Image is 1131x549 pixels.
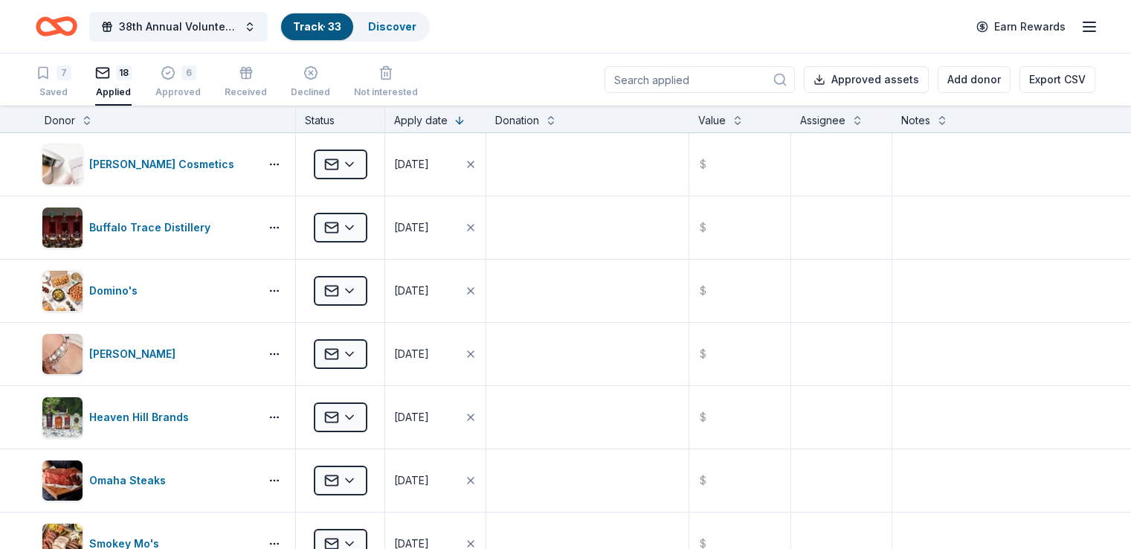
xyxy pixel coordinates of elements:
[42,460,83,501] img: Image for Omaha Steaks
[901,112,930,129] div: Notes
[800,112,845,129] div: Assignee
[42,460,254,501] button: Image for Omaha Steaks Omaha Steaks
[42,397,83,437] img: Image for Heaven Hill Brands
[36,9,77,44] a: Home
[354,60,418,106] button: Not interested
[1019,66,1095,93] button: Export CSV
[95,60,132,106] button: 18Applied
[385,449,486,512] button: [DATE]
[42,144,83,184] img: Image for Laura Mercier Cosmetics
[42,208,83,248] img: Image for Buffalo Trace Distillery
[36,60,71,106] button: 7Saved
[394,408,429,426] div: [DATE]
[967,13,1074,40] a: Earn Rewards
[45,112,75,129] div: Donor
[225,86,267,98] div: Received
[394,282,429,300] div: [DATE]
[116,65,132,80] div: 18
[181,65,196,80] div: 6
[385,323,486,385] button: [DATE]
[89,12,268,42] button: 38th Annual Volunteer Fire Department Fall Fundraiser
[42,396,254,438] button: Image for Heaven Hill BrandsHeaven Hill Brands
[385,133,486,196] button: [DATE]
[385,260,486,322] button: [DATE]
[155,86,201,98] div: Approved
[89,345,181,363] div: [PERSON_NAME]
[804,66,929,93] button: Approved assets
[42,144,254,185] button: Image for Laura Mercier Cosmetics[PERSON_NAME] Cosmetics
[605,66,795,93] input: Search applied
[698,112,726,129] div: Value
[394,155,429,173] div: [DATE]
[291,60,330,106] button: Declined
[89,219,216,237] div: Buffalo Trace Distillery
[394,112,448,129] div: Apply date
[95,86,132,98] div: Applied
[57,65,71,80] div: 7
[89,408,195,426] div: Heaven Hill Brands
[368,20,416,33] a: Discover
[36,86,71,98] div: Saved
[296,106,385,132] div: Status
[225,60,267,106] button: Received
[495,112,539,129] div: Donation
[155,60,201,106] button: 6Approved
[385,196,486,259] button: [DATE]
[354,86,418,98] div: Not interested
[394,345,429,363] div: [DATE]
[42,207,254,248] button: Image for Buffalo Trace DistilleryBuffalo Trace Distillery
[89,282,144,300] div: Domino's
[89,472,172,489] div: Omaha Steaks
[394,219,429,237] div: [DATE]
[42,333,254,375] button: Image for Lizzy James[PERSON_NAME]
[89,155,240,173] div: [PERSON_NAME] Cosmetics
[119,18,238,36] span: 38th Annual Volunteer Fire Department Fall Fundraiser
[938,66,1011,93] button: Add donor
[280,12,430,42] button: Track· 33Discover
[42,271,83,311] img: Image for Domino's
[385,386,486,449] button: [DATE]
[293,20,341,33] a: Track· 33
[42,334,83,374] img: Image for Lizzy James
[291,86,330,98] div: Declined
[42,270,254,312] button: Image for Domino's Domino's
[394,472,429,489] div: [DATE]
